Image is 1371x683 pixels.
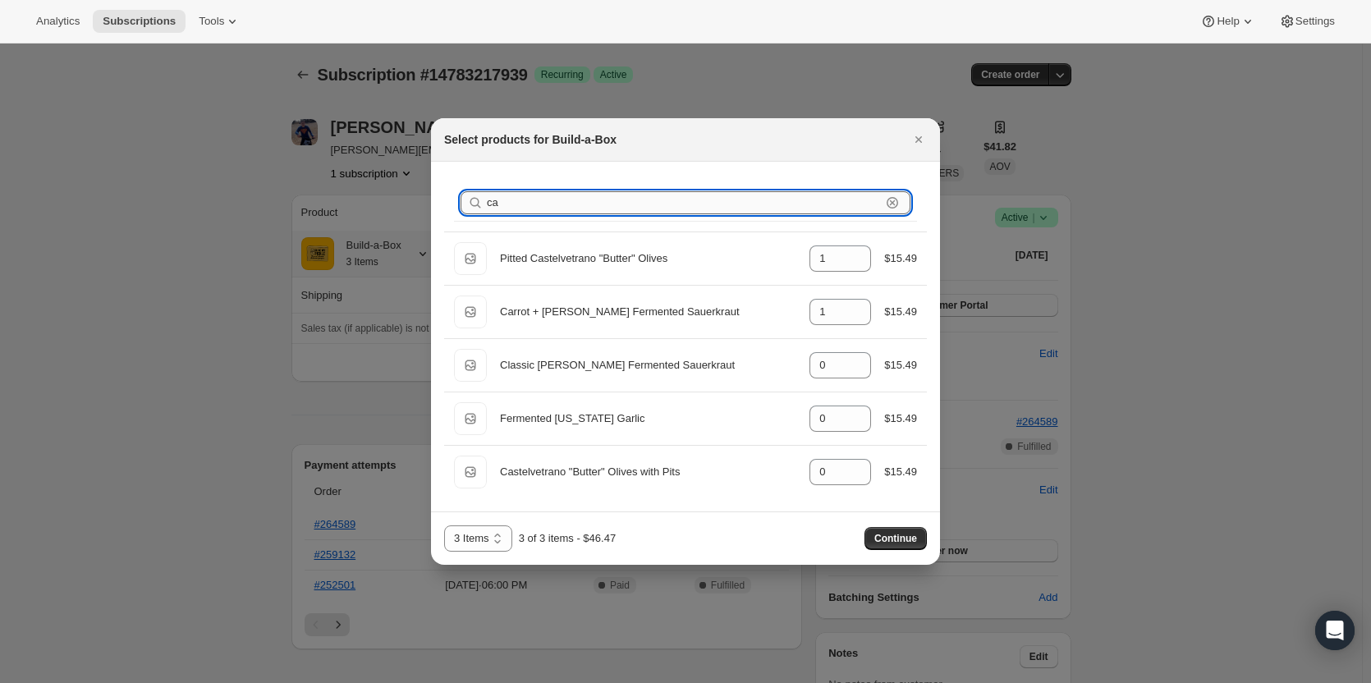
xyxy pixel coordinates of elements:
span: Analytics [36,15,80,28]
div: Pitted Castelvetrano "Butter" Olives [500,250,796,267]
span: Help [1217,15,1239,28]
button: Analytics [26,10,89,33]
span: Settings [1295,15,1335,28]
span: Continue [874,532,917,545]
button: Clear [884,195,901,211]
span: Subscriptions [103,15,176,28]
button: Close [907,128,930,151]
span: Tools [199,15,224,28]
div: $15.49 [884,357,917,374]
div: Fermented [US_STATE] Garlic [500,410,796,427]
h2: Select products for Build-a-Box [444,131,617,148]
div: $15.49 [884,250,917,267]
button: Help [1190,10,1265,33]
div: Classic [PERSON_NAME] Fermented Sauerkraut [500,357,796,374]
div: $15.49 [884,410,917,427]
button: Settings [1269,10,1345,33]
div: Open Intercom Messenger [1315,611,1355,650]
div: $15.49 [884,464,917,480]
input: Search products [487,191,881,214]
button: Tools [189,10,250,33]
button: Subscriptions [93,10,186,33]
div: Carrot + [PERSON_NAME] Fermented Sauerkraut [500,304,796,320]
div: 3 of 3 items - $46.47 [519,530,617,547]
button: Continue [864,527,927,550]
div: Castelvetrano "Butter" Olives with Pits [500,464,796,480]
div: $15.49 [884,304,917,320]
